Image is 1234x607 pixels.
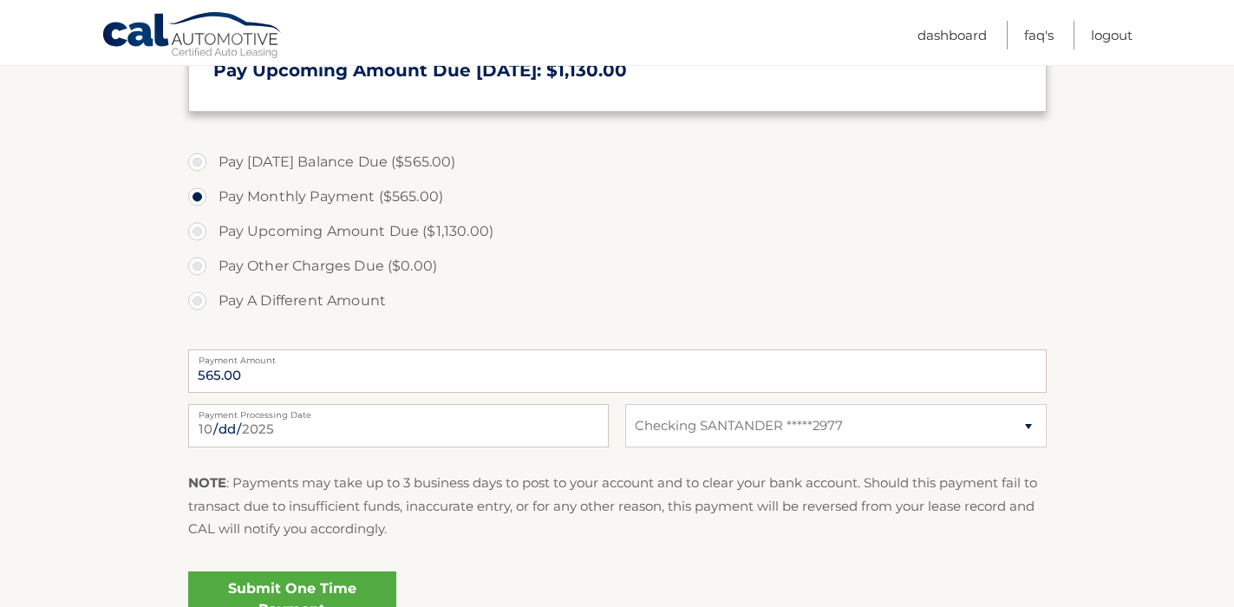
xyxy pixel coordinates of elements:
label: Pay [DATE] Balance Due ($565.00) [188,145,1047,179]
a: Logout [1091,21,1133,49]
input: Payment Amount [188,349,1047,393]
input: Payment Date [188,404,609,447]
label: Payment Processing Date [188,404,609,418]
label: Pay Upcoming Amount Due ($1,130.00) [188,214,1047,249]
label: Pay Monthly Payment ($565.00) [188,179,1047,214]
h3: Pay Upcoming Amount Due [DATE]: $1,130.00 [213,60,1022,82]
p: : Payments may take up to 3 business days to post to your account and to clear your bank account.... [188,472,1047,540]
a: Dashboard [917,21,987,49]
a: FAQ's [1024,21,1054,49]
label: Pay Other Charges Due ($0.00) [188,249,1047,284]
a: Cal Automotive [101,11,284,62]
label: Payment Amount [188,349,1047,363]
strong: NOTE [188,474,226,491]
label: Pay A Different Amount [188,284,1047,318]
